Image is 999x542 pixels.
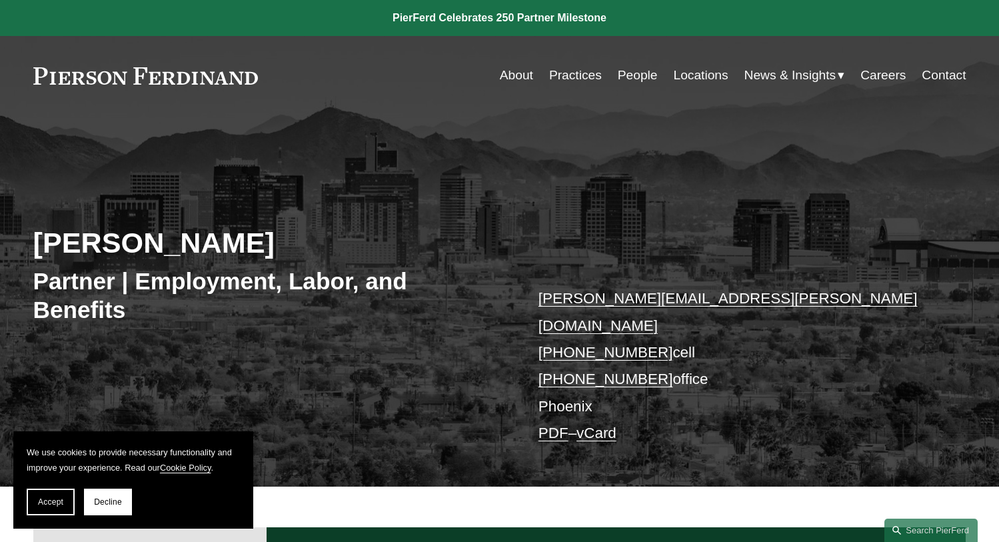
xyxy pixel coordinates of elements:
a: [PHONE_NUMBER] [538,371,673,387]
h2: [PERSON_NAME] [33,225,500,260]
a: Locations [673,63,728,88]
h3: Partner | Employment, Labor, and Benefits [33,267,500,325]
a: [PHONE_NUMBER] [538,344,673,361]
a: [PERSON_NAME][EMAIL_ADDRESS][PERSON_NAME][DOMAIN_NAME] [538,290,918,333]
button: Decline [84,489,132,515]
a: Careers [860,63,906,88]
span: Decline [94,497,122,507]
a: PDF [538,425,568,441]
a: Contact [922,63,966,88]
span: News & Insights [744,64,836,87]
a: About [500,63,533,88]
a: folder dropdown [744,63,845,88]
section: Cookie banner [13,431,253,529]
a: Cookie Policy [160,463,211,473]
span: Accept [38,497,63,507]
a: Practices [549,63,602,88]
a: vCard [576,425,616,441]
p: We use cookies to provide necessary functionality and improve your experience. Read our . [27,445,240,475]
p: cell office Phoenix – [538,285,927,447]
a: People [618,63,658,88]
a: Search this site [884,519,978,542]
button: Accept [27,489,75,515]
